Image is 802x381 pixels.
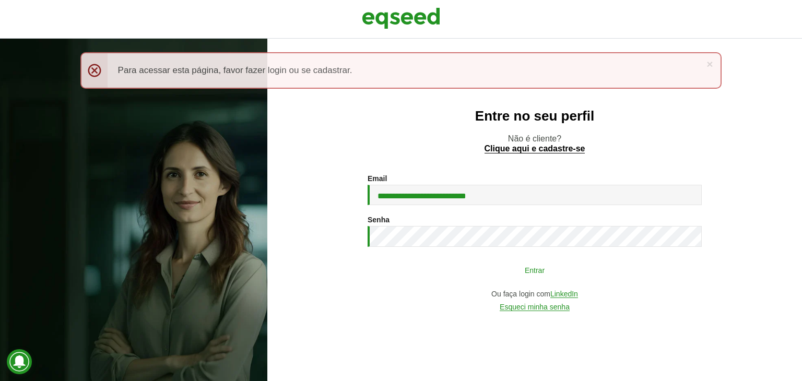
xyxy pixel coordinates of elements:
[706,58,713,69] a: ×
[80,52,722,89] div: Para acessar esta página, favor fazer login ou se cadastrar.
[368,216,390,223] label: Senha
[288,109,781,124] h2: Entre no seu perfil
[485,145,585,153] a: Clique aqui e cadastre-se
[362,5,440,31] img: EqSeed Logo
[288,134,781,153] p: Não é cliente?
[399,260,670,280] button: Entrar
[368,175,387,182] label: Email
[368,290,702,298] div: Ou faça login com
[500,303,570,311] a: Esqueci minha senha
[550,290,578,298] a: LinkedIn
